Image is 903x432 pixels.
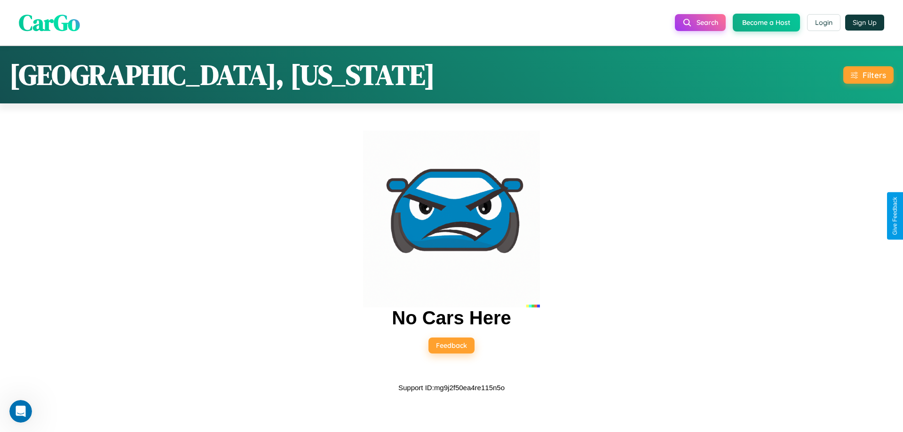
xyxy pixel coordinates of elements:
button: Feedback [428,338,475,353]
div: Give Feedback [892,197,898,235]
span: Search [697,18,718,27]
iframe: Intercom live chat [9,400,32,423]
img: car [363,131,540,307]
button: Login [807,14,840,31]
button: Filters [843,66,894,84]
p: Support ID: mg9j2f50ea4re115n5o [398,381,505,394]
h1: [GEOGRAPHIC_DATA], [US_STATE] [9,55,435,94]
button: Search [675,14,726,31]
button: Become a Host [733,14,800,31]
span: CarGo [19,7,80,38]
h2: No Cars Here [392,307,511,329]
div: Filters [863,70,886,80]
button: Sign Up [845,15,884,31]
